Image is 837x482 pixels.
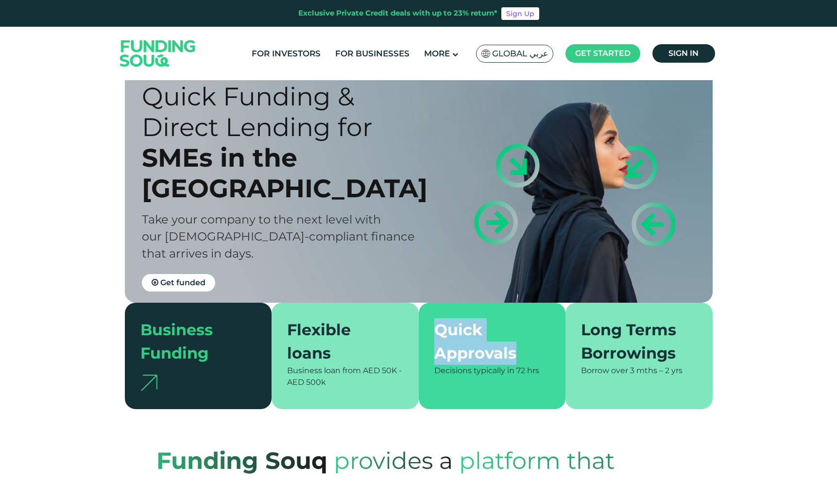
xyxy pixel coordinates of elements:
[492,48,548,59] span: Global عربي
[298,8,497,19] div: Exclusive Private Credit deals with up to 23% return*
[630,366,683,375] span: 3 mths – 2 yrs
[142,274,215,292] a: Get funded
[333,46,412,62] a: For Businesses
[434,366,514,375] span: Decisions typically in
[516,366,539,375] span: 72 hrs
[501,7,539,20] a: Sign Up
[287,318,392,365] div: Flexible loans
[140,375,157,391] img: arrow
[160,278,205,287] span: Get funded
[581,318,685,365] div: Long Terms Borrowings
[142,212,415,260] span: Take your company to the next level with our [DEMOGRAPHIC_DATA]-compliant finance that arrives in...
[668,49,699,58] span: Sign in
[652,44,715,63] a: Sign in
[424,49,450,58] span: More
[434,318,539,365] div: Quick Approvals
[142,81,436,142] div: Quick Funding & Direct Lending for
[156,447,327,475] strong: Funding Souq
[481,50,490,58] img: SA Flag
[142,142,436,204] div: SMEs in the [GEOGRAPHIC_DATA]
[287,366,361,375] span: Business loan from
[140,318,245,365] div: Business Funding
[249,46,323,62] a: For Investors
[110,29,205,78] img: Logo
[575,49,631,58] span: Get started
[581,366,628,375] span: Borrow over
